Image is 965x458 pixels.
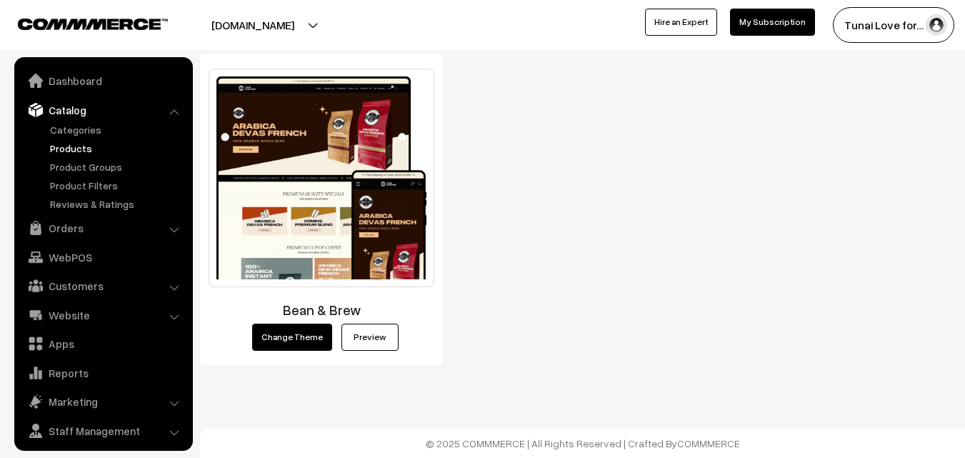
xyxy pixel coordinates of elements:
[677,437,740,449] a: COMMMERCE
[18,97,188,123] a: Catalog
[833,7,954,43] button: Tunai Love for…
[18,244,188,270] a: WebPOS
[46,122,188,137] a: Categories
[161,7,344,43] button: [DOMAIN_NAME]
[18,418,188,444] a: Staff Management
[18,14,143,31] a: COMMMERCE
[18,302,188,328] a: Website
[926,14,947,36] img: user
[46,141,188,156] a: Products
[730,9,815,36] a: My Subscription
[252,324,332,351] button: Change Theme
[209,69,434,287] img: Bean & Brew
[18,360,188,386] a: Reports
[18,389,188,414] a: Marketing
[18,273,188,299] a: Customers
[46,159,188,174] a: Product Groups
[18,331,188,357] a: Apps
[46,178,188,193] a: Product Filters
[18,19,168,29] img: COMMMERCE
[200,429,965,458] footer: © 2025 COMMMERCE | All Rights Reserved | Crafted By
[18,68,188,94] a: Dashboard
[46,196,188,211] a: Reviews & Ratings
[645,9,717,36] a: Hire an Expert
[18,215,188,241] a: Orders
[209,302,434,318] h3: Bean & Brew
[341,324,399,351] a: Preview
